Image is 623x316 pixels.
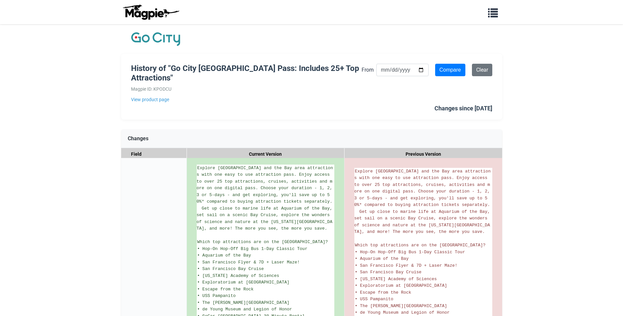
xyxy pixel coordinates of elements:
[197,307,292,312] span: • de Young Museum and Legion of Honor
[121,129,502,148] div: Changes
[435,64,465,76] input: Compare
[121,4,180,20] img: logo-ab69f6fb50320c5b225c76a69d11143b.png
[472,64,492,76] a: Clear
[197,293,236,298] span: • USS Pampanito
[197,300,290,305] span: • The [PERSON_NAME][GEOGRAPHIC_DATA]
[187,148,345,160] div: Current Version
[197,280,290,285] span: • Exploratorium at [GEOGRAPHIC_DATA]
[197,239,328,244] span: Which top attractions are on the [GEOGRAPHIC_DATA]?
[434,104,492,113] div: Changes since [DATE]
[354,169,493,235] span: Explore [GEOGRAPHIC_DATA] and the Bay area attractions with one easy to use attraction pass. Enjo...
[197,260,300,265] span: • San Francisco Flyer & 7D + Laser Maze!
[345,148,502,160] div: Previous Version
[131,96,362,103] a: View product page
[355,256,409,261] span: • Aquarium of the Bay
[355,297,393,302] span: • USS Pampanito
[197,166,335,231] span: Explore [GEOGRAPHIC_DATA] and the Bay area attractions with one easy to use attraction pass. Enjo...
[355,283,447,288] span: • Exploratorium at [GEOGRAPHIC_DATA]
[355,270,422,275] span: • San Francisco Bay Cruise
[131,64,362,83] h1: History of "Go City [GEOGRAPHIC_DATA] Pass: Includes 25+ Top Attractions"
[131,85,362,93] div: Magpie ID: KPODCU
[197,266,264,271] span: • San Francisco Bay Cruise
[355,243,486,248] span: Which top attractions are on the [GEOGRAPHIC_DATA]?
[355,263,457,268] span: • San Francisco Flyer & 7D + Laser Maze!
[121,148,187,160] div: Field
[355,310,450,315] span: • de Young Museum and Legion of Honor
[197,253,251,258] span: • Aquarium of the Bay
[197,287,254,292] span: • Escape from the Rock
[131,31,180,47] img: Company Logo
[355,290,412,295] span: • Escape from the Rock
[197,273,279,278] span: • [US_STATE] Academy of Sciences
[197,246,307,251] span: • Hop-On Hop-Off Big Bus 1-Day Classic Tour
[355,304,447,308] span: • The [PERSON_NAME][GEOGRAPHIC_DATA]
[355,277,437,282] span: • [US_STATE] Academy of Sciences
[355,250,465,255] span: • Hop-On Hop-Off Big Bus 1-Day Classic Tour
[362,66,374,74] label: From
